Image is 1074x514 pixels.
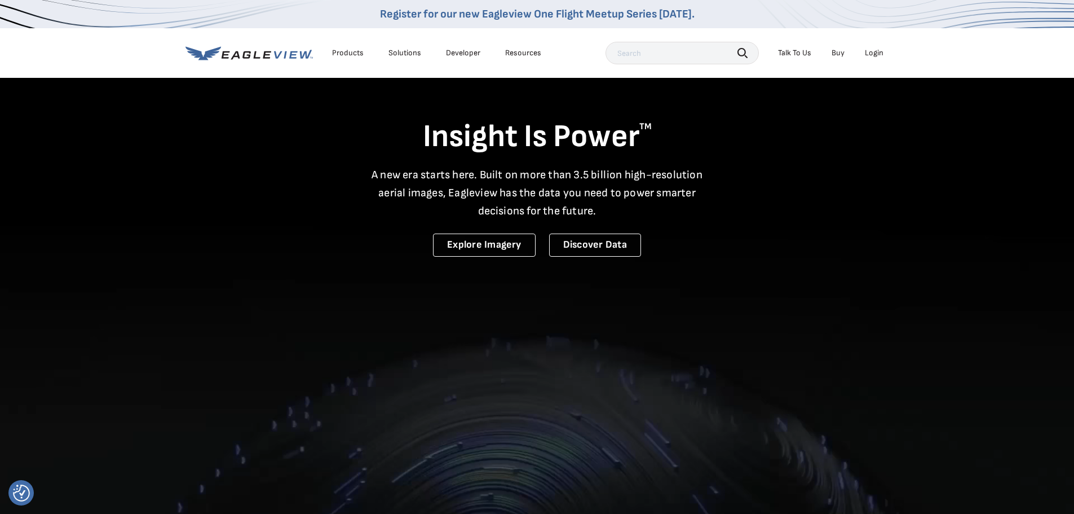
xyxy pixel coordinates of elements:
a: Developer [446,48,480,58]
img: Revisit consent button [13,485,30,502]
a: Buy [832,48,845,58]
a: Explore Imagery [433,234,536,257]
input: Search [605,42,759,64]
h1: Insight Is Power [185,117,889,157]
a: Register for our new Eagleview One Flight Meetup Series [DATE]. [380,7,695,21]
a: Discover Data [549,234,641,257]
div: Talk To Us [778,48,811,58]
div: Login [865,48,883,58]
sup: TM [639,121,652,132]
div: Products [332,48,364,58]
div: Solutions [388,48,421,58]
button: Consent Preferences [13,485,30,502]
div: Resources [505,48,541,58]
p: A new era starts here. Built on more than 3.5 billion high-resolution aerial images, Eagleview ha... [365,166,710,220]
